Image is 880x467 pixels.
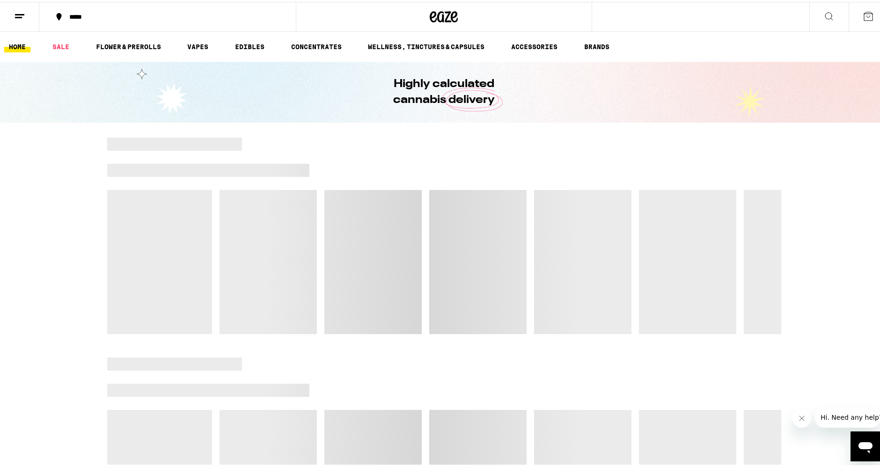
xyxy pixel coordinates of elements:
a: WELLNESS, TINCTURES & CAPSULES [363,39,489,51]
a: EDIBLES [230,39,269,51]
h1: Highly calculated cannabis delivery [367,74,521,106]
a: VAPES [183,39,213,51]
a: SALE [48,39,74,51]
a: HOME [4,39,30,51]
iframe: Close message [792,407,811,426]
a: BRANDS [579,39,614,51]
a: FLOWER & PREROLLS [91,39,166,51]
span: Hi. Need any help? [6,7,67,14]
a: CONCENTRATES [286,39,346,51]
a: ACCESSORIES [506,39,562,51]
